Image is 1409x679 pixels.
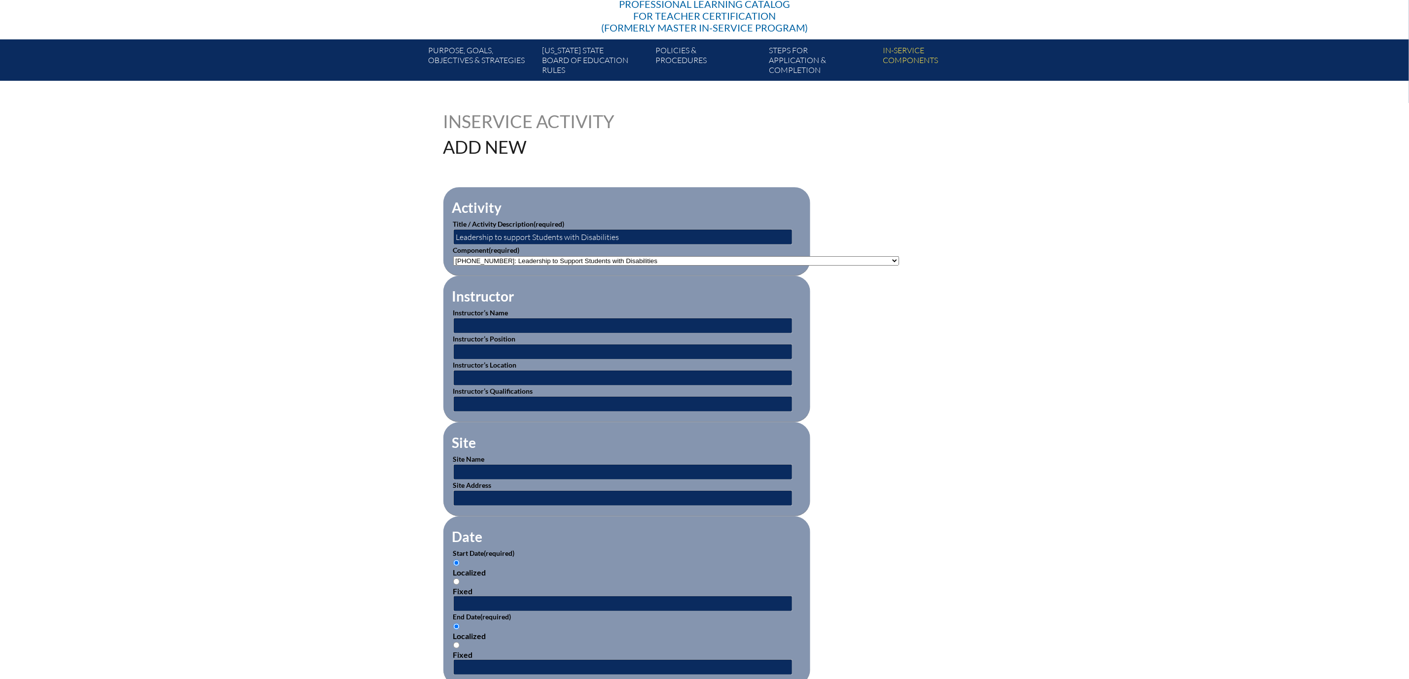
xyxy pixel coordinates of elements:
[453,481,492,489] label: Site Address
[633,10,776,22] span: for Teacher Certification
[453,308,508,317] label: Instructor’s Name
[453,387,533,395] label: Instructor’s Qualifications
[453,220,565,228] label: Title / Activity Description
[453,549,515,557] label: Start Date
[453,246,520,254] label: Component
[453,361,517,369] label: Instructor’s Location
[453,623,460,630] input: Localized
[453,586,800,596] div: Fixed
[453,578,460,585] input: Fixed
[453,650,800,659] div: Fixed
[453,612,511,621] label: End Date
[489,246,520,254] span: (required)
[424,43,538,81] a: Purpose, goals,objectives & strategies
[451,199,503,216] legend: Activity
[651,43,765,81] a: Policies &Procedures
[538,43,651,81] a: [US_STATE] StateBoard of Education rules
[453,642,460,648] input: Fixed
[451,434,477,451] legend: Site
[879,43,992,81] a: In-servicecomponents
[453,568,800,577] div: Localized
[443,138,767,156] h1: Add New
[765,43,879,81] a: Steps forapplication & completion
[453,631,800,641] div: Localized
[481,612,511,621] span: (required)
[534,220,565,228] span: (required)
[443,112,642,130] h1: Inservice Activity
[453,455,485,463] label: Site Name
[451,528,484,545] legend: Date
[451,288,515,305] legend: Instructor
[453,335,516,343] label: Instructor’s Position
[453,256,899,266] select: activity_component[data][]
[453,560,460,566] input: Localized
[484,549,515,557] span: (required)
